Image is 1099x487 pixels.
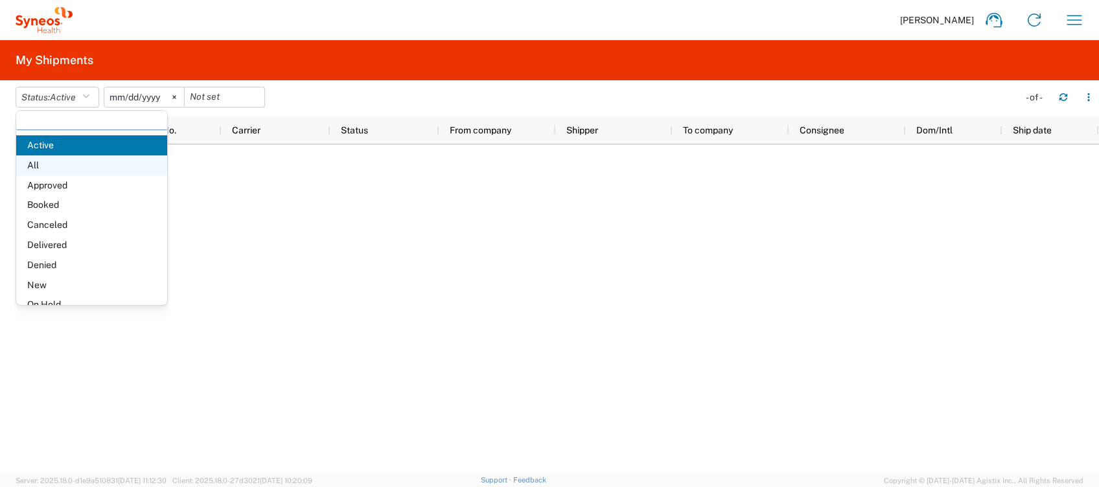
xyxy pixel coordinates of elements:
span: Consignee [800,125,844,135]
span: To company [683,125,733,135]
a: Feedback [513,476,546,484]
span: New [16,275,167,295]
span: Booked [16,195,167,215]
span: [DATE] 11:12:30 [118,477,167,484]
a: Support [481,476,513,484]
div: - of - [1026,91,1048,103]
span: Canceled [16,215,167,235]
input: Not set [185,87,264,107]
button: Status:Active [16,87,99,108]
h2: My Shipments [16,52,93,68]
span: Dom/Intl [916,125,953,135]
span: Delivered [16,235,167,255]
span: From company [450,125,511,135]
span: Copyright © [DATE]-[DATE] Agistix Inc., All Rights Reserved [884,475,1083,486]
span: Carrier [232,125,260,135]
input: Not set [104,87,184,107]
span: Shipper [566,125,598,135]
span: Ship date [1013,125,1052,135]
span: [DATE] 10:20:09 [260,477,312,484]
span: Server: 2025.18.0-d1e9a510831 [16,477,167,484]
span: Denied [16,255,167,275]
span: Client: 2025.18.0-27d3021 [172,477,312,484]
span: Status [341,125,368,135]
span: All [16,155,167,176]
span: Active [50,92,76,102]
span: Active [16,135,167,155]
span: Approved [16,176,167,196]
span: [PERSON_NAME] [900,14,974,26]
span: On Hold [16,295,167,315]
